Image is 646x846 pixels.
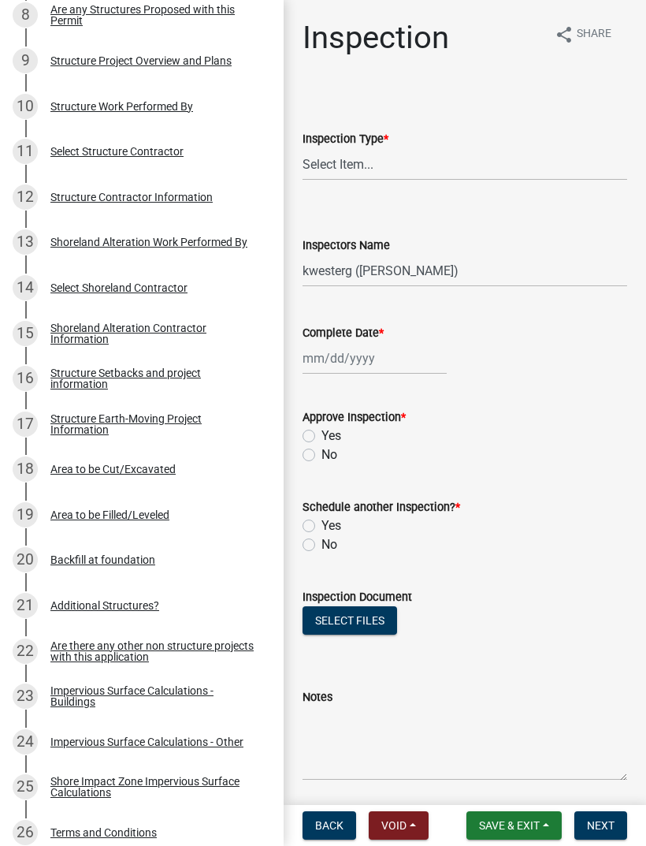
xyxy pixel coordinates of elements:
[50,509,169,520] div: Area to be Filled/Leveled
[50,736,243,747] div: Impervious Surface Calculations - Other
[13,139,38,164] div: 11
[303,592,412,603] label: Inspection Document
[50,322,258,345] div: Shoreland Alteration Contractor Information
[50,367,258,389] div: Structure Setbacks and project information
[50,4,258,26] div: Are any Structures Proposed with this Permit
[13,639,38,664] div: 22
[369,811,429,840] button: Void
[50,640,258,662] div: Are there any other non structure projects with this application
[50,413,258,435] div: Structure Earth-Moving Project Information
[13,774,38,799] div: 25
[50,282,187,293] div: Select Shoreland Contractor
[50,55,232,66] div: Structure Project Overview and Plans
[13,684,38,709] div: 23
[555,25,574,44] i: share
[13,2,38,28] div: 8
[13,366,38,391] div: 16
[321,516,341,535] label: Yes
[577,25,611,44] span: Share
[479,819,540,832] span: Save & Exit
[466,811,562,840] button: Save & Exit
[303,19,449,57] h1: Inspection
[303,502,460,513] label: Schedule another Inspection?
[303,240,390,252] label: Inspectors Name
[542,19,624,50] button: shareShare
[50,554,155,565] div: Backfill at foundation
[13,457,38,482] div: 18
[50,192,213,203] div: Structure Contractor Information
[303,811,356,840] button: Back
[303,412,406,423] label: Approve Inspection
[574,811,627,840] button: Next
[50,827,157,838] div: Terms and Conditions
[303,134,388,145] label: Inspection Type
[303,606,397,635] button: Select files
[50,464,176,475] div: Area to be Cut/Excavated
[303,342,447,375] input: mm/dd/yyyy
[13,229,38,255] div: 13
[13,412,38,437] div: 17
[13,502,38,527] div: 19
[13,729,38,755] div: 24
[50,237,247,248] div: Shoreland Alteration Work Performed By
[13,820,38,845] div: 26
[321,427,341,445] label: Yes
[13,593,38,618] div: 21
[13,547,38,572] div: 20
[13,275,38,300] div: 14
[321,535,337,554] label: No
[50,685,258,707] div: Impervious Surface Calculations - Buildings
[303,328,384,339] label: Complete Date
[13,321,38,346] div: 15
[13,94,38,119] div: 10
[50,600,159,611] div: Additional Structures?
[315,819,343,832] span: Back
[587,819,614,832] span: Next
[50,776,258,798] div: Shore Impact Zone Impervious Surface Calculations
[13,184,38,210] div: 12
[50,101,193,112] div: Structure Work Performed By
[381,819,407,832] span: Void
[321,445,337,464] label: No
[13,48,38,73] div: 9
[50,146,184,157] div: Select Structure Contractor
[303,692,332,703] label: Notes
